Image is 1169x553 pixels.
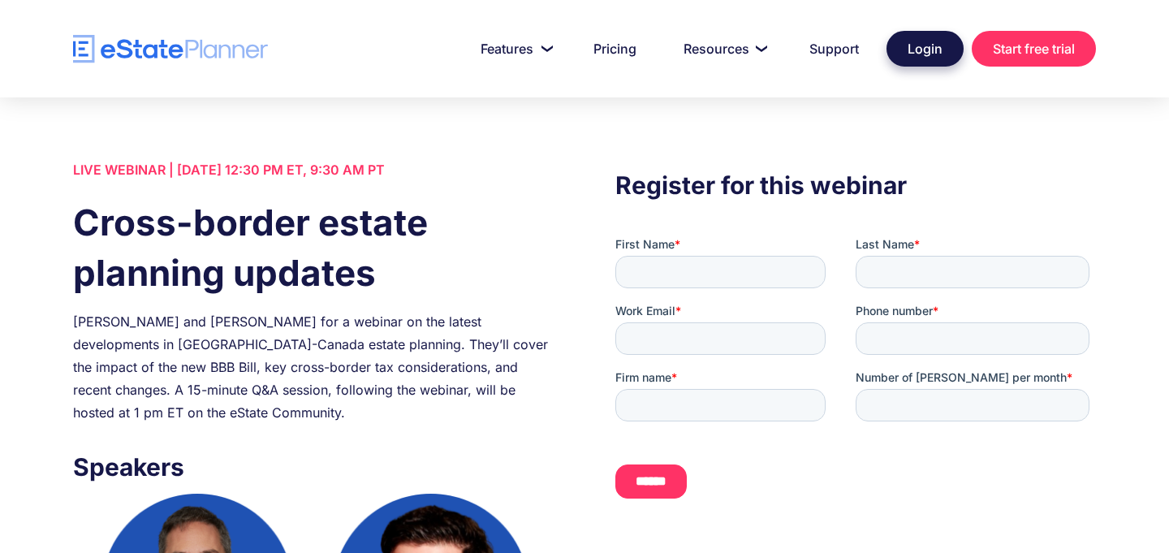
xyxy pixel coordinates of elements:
[73,35,268,63] a: home
[73,158,554,181] div: LIVE WEBINAR | [DATE] 12:30 PM ET, 9:30 AM PT
[73,448,554,486] h3: Speakers
[574,32,656,65] a: Pricing
[972,31,1096,67] a: Start free trial
[73,197,554,298] h1: Cross-border estate planning updates
[461,32,566,65] a: Features
[664,32,782,65] a: Resources
[615,236,1096,512] iframe: Form 0
[790,32,878,65] a: Support
[73,310,554,424] div: [PERSON_NAME] and [PERSON_NAME] for a webinar on the latest developments in [GEOGRAPHIC_DATA]-Can...
[886,31,964,67] a: Login
[615,166,1096,204] h3: Register for this webinar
